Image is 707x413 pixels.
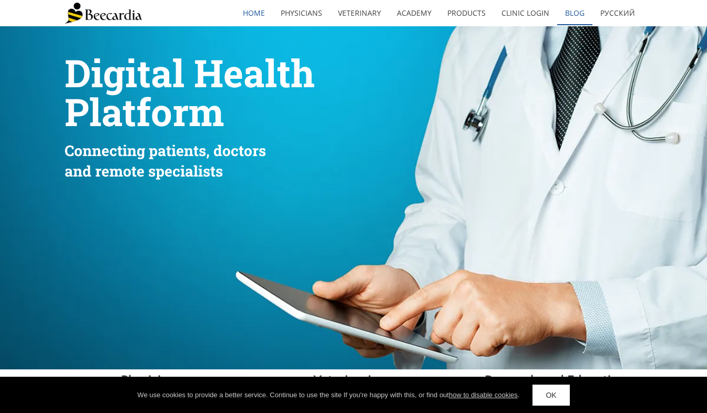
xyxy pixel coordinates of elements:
span: Research and Education [485,371,626,388]
a: Physicians [273,1,330,25]
span: Digital Health [65,48,315,98]
a: Clinic Login [494,1,557,25]
a: Blog [557,1,592,25]
a: how to disable cookies [449,391,518,399]
img: Beecardia [65,3,142,24]
span: Veterinarians [314,371,392,388]
span: Connecting patients, doctors [65,141,266,160]
a: Veterinary [330,1,389,25]
span: and remote specialists [65,161,223,181]
div: We use cookies to provide a better service. Continue to use the site If you're happy with this, o... [137,390,519,400]
a: Русский [592,1,643,25]
a: Academy [389,1,439,25]
a: Products [439,1,494,25]
span: Platform [65,87,224,137]
a: OK [532,385,569,406]
span: Physicians [121,371,181,388]
a: home [235,1,273,25]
